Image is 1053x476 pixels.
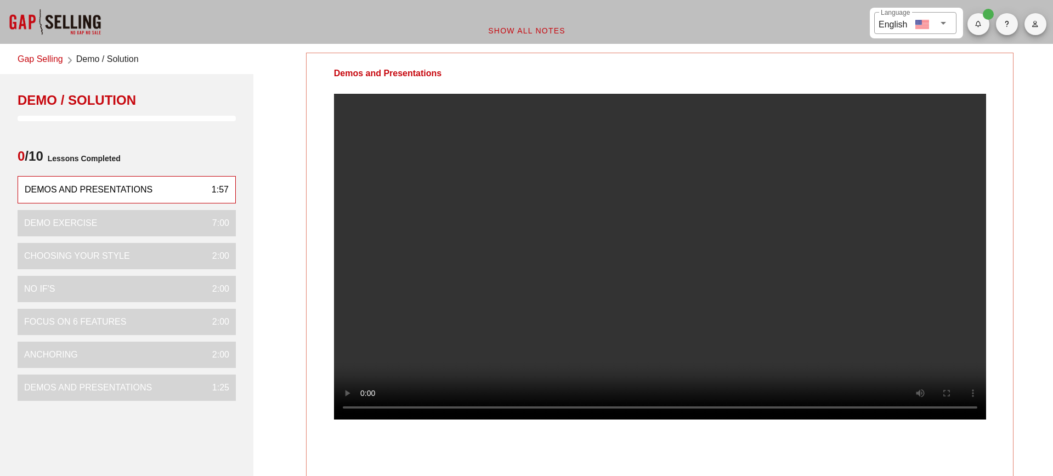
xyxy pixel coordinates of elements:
[24,217,97,230] div: Demo Exercise
[24,315,126,328] div: Focus on 6 Features
[881,9,910,17] label: Language
[983,9,994,20] span: Badge
[203,348,229,361] div: 2:00
[24,282,55,296] div: No If's
[24,250,130,263] div: Choosing Your Style
[18,149,25,163] span: 0
[76,53,139,67] span: Demo / Solution
[18,92,236,109] div: Demo / Solution
[307,53,469,94] div: Demos and Presentations
[203,315,229,328] div: 2:00
[24,348,78,361] div: Anchoring
[879,15,907,31] div: English
[43,148,121,169] span: Lessons Completed
[203,381,229,394] div: 1:25
[203,217,229,230] div: 7:00
[25,183,152,196] div: Demos and Presentations
[479,21,574,41] button: Show All Notes
[18,53,63,67] a: Gap Selling
[203,183,229,196] div: 1:57
[18,148,43,169] span: /10
[488,26,565,35] span: Show All Notes
[24,381,152,394] div: Demos and Presentations
[874,12,956,34] div: LanguageEnglish
[203,250,229,263] div: 2:00
[203,282,229,296] div: 2:00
